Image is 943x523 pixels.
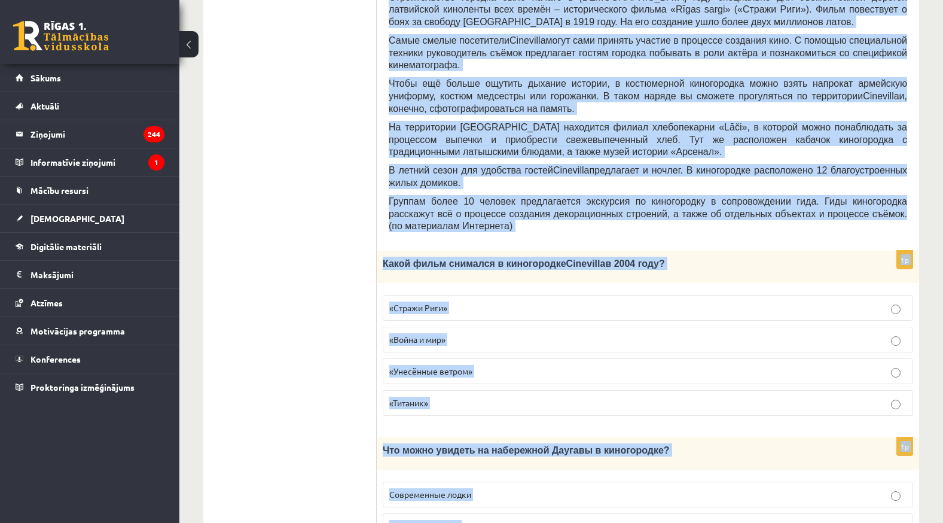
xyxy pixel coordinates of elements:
span: Konferences [30,354,81,364]
span: [DEMOGRAPHIC_DATA] [30,213,124,224]
span: Digitālie materiāli [30,241,102,252]
a: Mācību resursi [16,177,164,204]
span: Самые смелые посетители [389,35,509,45]
i: 244 [144,126,164,142]
a: Maksājumi [16,261,164,288]
span: Mācību resursi [30,185,88,196]
span: sargi [704,4,725,14]
a: Informatīvie ziņojumi1 [16,148,164,176]
span: и, конечно, сфотографироваться на память. [389,91,907,114]
span: Какой фильм снимался в киногородке [383,259,566,269]
span: Cinevilla [863,91,899,101]
a: Aktuāli [16,92,164,120]
span: Atzīmes [30,297,63,308]
legend: Informatīvie ziņojumi [30,148,164,176]
span: Proktoringa izmēģinājums [30,382,135,393]
a: Motivācijas programma [16,317,164,345]
span: В летний сезон для удобства гостей [389,165,553,175]
span: Чтобы ещё больше ощутить дыхание истории, в костюмерной киногородка можно взять напрокат армейску... [389,78,907,101]
a: [DEMOGRAPHIC_DATA] [16,205,164,232]
span: L [724,122,730,132]
span: Sākums [30,72,61,83]
input: Современные лодки [891,491,901,501]
legend: Ziņojumi [30,120,164,148]
span: Группам более 10 человек предлагается экскурсия по киногородку в сопровождении гида. Гиды киногор... [389,196,907,231]
legend: Maksājumi [30,261,164,288]
input: «Титаник» [891,400,901,409]
span: «Стражи Риги» [389,302,447,313]
span: Cinevilla [566,259,606,269]
span: «Титаник» [389,397,428,408]
a: Konferences [16,345,164,373]
span: Современные лодки [389,489,471,500]
a: Sākums [16,64,164,92]
span: R [676,4,683,14]
p: 1p [896,250,913,269]
span: Cinevilla [509,35,545,45]
span: Что можно увидеть на набережной Даугавы в киногородке? [383,445,670,455]
span: », в которой можно понаблюдать за процессом выпечки и приобрести свежевыпеченный хлеб. Тут же рас... [389,122,907,157]
a: Rīgas 1. Tālmācības vidusskola [13,21,109,51]
span: i [740,122,742,132]
span: предлагает и ночлег. В киногородке расположено 12 благоустроенных жилых домиков. [389,165,907,188]
span: «Унесённые ветром» [389,366,472,376]
input: «Война и мир» [891,336,901,346]
span: ī [683,4,685,14]
a: Proktoringa izmēģinājums [16,373,164,401]
span: Motivācijas programma [30,326,125,336]
input: «Унесённые ветром» [891,368,901,378]
a: Ziņojumi244 [16,120,164,148]
i: 1 [148,154,164,171]
input: «Стражи Риги» [891,305,901,314]
span: На территории [GEOGRAPHIC_DATA] находится филиал хлебопекарни « [389,122,724,132]
span: gas [685,4,701,14]
span: в 2004 году? [605,259,664,269]
span: Cinevilla [553,165,589,175]
a: Digitālie materiāli [16,233,164,260]
p: 1p [896,437,913,456]
span: «Война и мир» [389,334,445,345]
a: Atzīmes [16,289,164,317]
span: » («Стражи Риги»). Фильм повествует о боях за свободу [GEOGRAPHIC_DATA] в 1919 году. На его созда... [389,4,907,27]
span: āč [730,122,740,132]
span: могут сами принять участие в процессе создания кино. С помощью специальной техники руководитель с... [389,35,907,70]
span: Aktuāli [30,101,59,111]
